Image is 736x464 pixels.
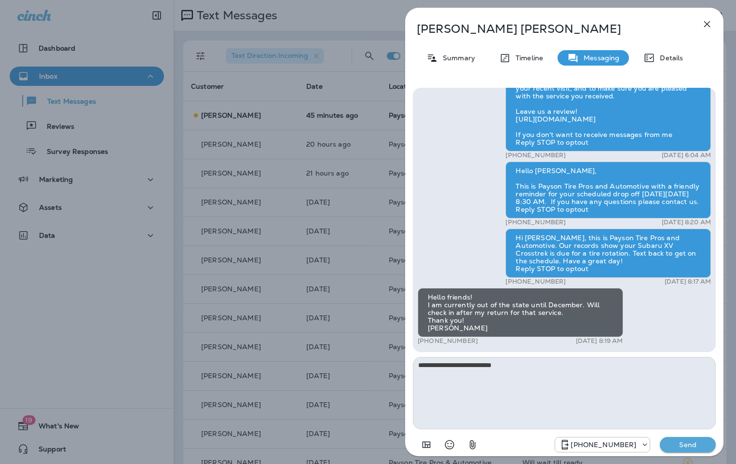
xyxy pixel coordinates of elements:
p: Timeline [511,54,543,62]
p: [PHONE_NUMBER] [505,151,566,159]
p: Messaging [579,54,619,62]
p: Send [668,440,708,449]
p: Summary [438,54,475,62]
button: Send [660,437,716,452]
p: [PHONE_NUMBER] [571,441,636,449]
button: Add in a premade template [417,435,436,454]
div: Hello friends! I am currently out of the state until December. Will check in after my return for ... [418,288,623,337]
div: Hello [PERSON_NAME], Hope all is well! This is [PERSON_NAME] from [PERSON_NAME] Tire Pros and Aut... [505,56,711,151]
p: [DATE] 8:17 AM [665,278,711,286]
button: Select an emoji [440,435,459,454]
p: [PERSON_NAME] [PERSON_NAME] [417,22,680,36]
p: [DATE] 8:19 AM [576,337,623,345]
p: [PHONE_NUMBER] [505,218,566,226]
p: [DATE] 8:20 AM [662,218,711,226]
p: [PHONE_NUMBER] [418,337,478,345]
p: Details [655,54,683,62]
div: Hi [PERSON_NAME], this is Payson Tire Pros and Automotive. Our records show your Subaru XV Crosst... [505,229,711,278]
p: [DATE] 6:04 AM [662,151,711,159]
div: Hello [PERSON_NAME], This is Payson Tire Pros and Automotive with a friendly reminder for your sc... [505,162,711,218]
p: [PHONE_NUMBER] [505,278,566,286]
div: +1 (928) 260-4498 [555,439,650,450]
